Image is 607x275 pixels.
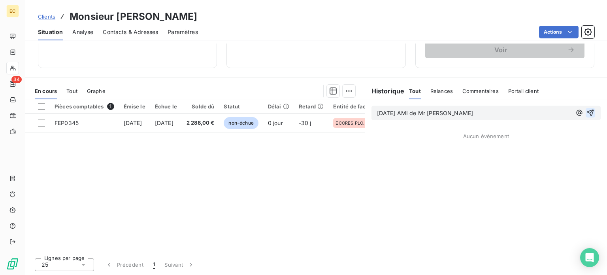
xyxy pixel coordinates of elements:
span: Portail client [508,88,539,94]
span: non-échue [224,117,258,129]
button: Voir [425,42,584,58]
div: Émise le [124,103,145,110]
span: Tout [409,88,421,94]
span: [DATE] [124,119,142,126]
span: 1 [107,103,114,110]
span: 34 [11,76,22,83]
h3: Monsieur [PERSON_NAME] [70,9,197,24]
span: Tout [66,88,77,94]
button: Actions [539,26,579,38]
div: Entité de facturation [333,103,386,110]
button: Précédent [100,256,148,273]
button: Suivant [160,256,200,273]
a: Clients [38,13,55,21]
img: Logo LeanPay [6,258,19,270]
span: [DATE] [155,119,173,126]
div: EC [6,5,19,17]
span: 2 288,00 € [187,119,215,127]
span: 0 jour [268,119,283,126]
span: Clients [38,13,55,20]
span: [DATE] AMI de Mr [PERSON_NAME] [377,110,473,116]
span: Relances [430,88,453,94]
span: Contacts & Adresses [103,28,158,36]
span: ECORES PLOMBERIE [336,121,370,125]
span: Graphe [87,88,106,94]
div: Retard [299,103,324,110]
div: Solde dû [187,103,215,110]
span: -30 j [299,119,311,126]
span: Voir [435,47,567,53]
h6: Historique [365,86,405,96]
span: Analyse [72,28,93,36]
span: Commentaires [462,88,499,94]
span: Situation [38,28,63,36]
div: Échue le [155,103,177,110]
div: Pièces comptables [55,103,114,110]
div: Open Intercom Messenger [580,248,599,267]
span: Aucun évènement [463,133,509,139]
span: FEP0345 [55,119,79,126]
span: 1 [153,261,155,269]
span: 25 [41,261,48,269]
div: Statut [224,103,258,110]
span: Paramètres [168,28,198,36]
div: Délai [268,103,289,110]
button: 1 [148,256,160,273]
span: En cours [35,88,57,94]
